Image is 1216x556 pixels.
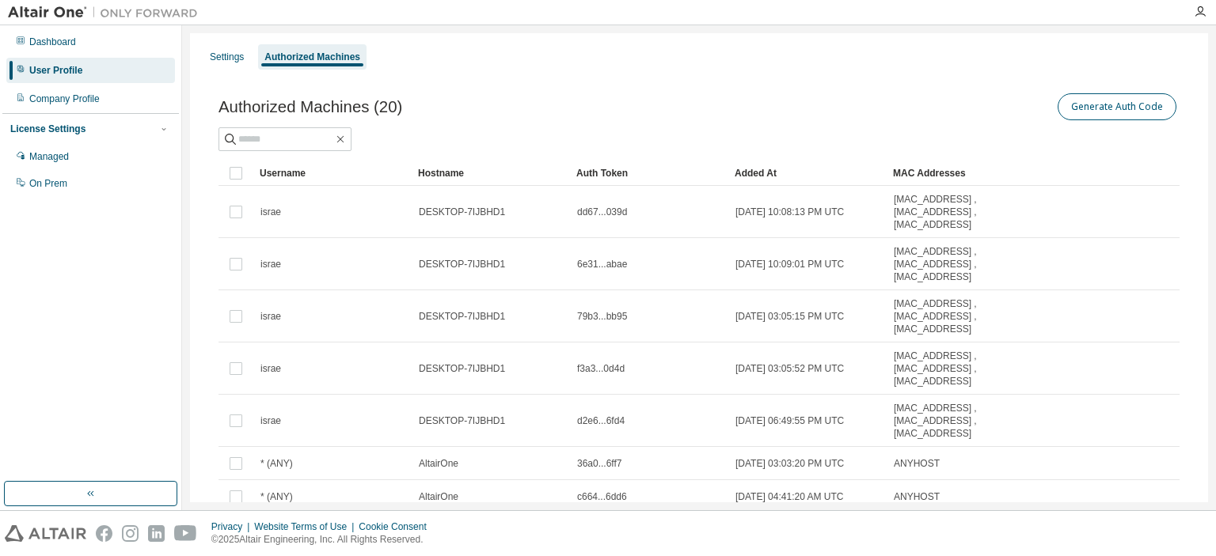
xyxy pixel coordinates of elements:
[210,51,244,63] div: Settings
[419,414,505,427] span: DESKTOP-7IJBHD1
[218,98,402,116] span: Authorized Machines (20)
[735,457,844,470] span: [DATE] 03:03:20 PM UTC
[419,362,505,375] span: DESKTOP-7IJBHD1
[264,51,360,63] div: Authorized Machines
[260,457,293,470] span: * (ANY)
[735,310,844,323] span: [DATE] 03:05:15 PM UTC
[577,414,625,427] span: d2e6...6fd4
[260,161,405,186] div: Username
[260,414,281,427] span: israe
[122,525,139,542] img: instagram.svg
[577,490,627,503] span: c664...6dd6
[735,206,844,218] span: [DATE] 10:08:13 PM UTC
[894,350,1005,388] span: [MAC_ADDRESS] , [MAC_ADDRESS] , [MAC_ADDRESS]
[894,402,1005,440] span: [MAC_ADDRESS] , [MAC_ADDRESS] , [MAC_ADDRESS]
[735,258,844,270] span: [DATE] 10:09:01 PM UTC
[894,490,940,503] span: ANYHOST
[577,457,622,470] span: 36a0...6ff7
[576,161,722,186] div: Auth Token
[577,258,627,270] span: 6e31...abae
[254,520,359,533] div: Website Terms of Use
[735,161,880,186] div: Added At
[29,177,67,190] div: On Prem
[735,414,844,427] span: [DATE] 06:49:55 PM UTC
[419,206,505,218] span: DESKTOP-7IJBHD1
[260,258,281,270] span: israe
[10,123,85,135] div: License Settings
[418,161,564,186] div: Hostname
[29,36,76,48] div: Dashboard
[577,362,625,375] span: f3a3...0d4d
[359,520,435,533] div: Cookie Consent
[893,161,1005,186] div: MAC Addresses
[894,297,1005,335] span: [MAC_ADDRESS] , [MAC_ADDRESS] , [MAC_ADDRESS]
[577,206,627,218] span: dd67...039d
[419,258,505,270] span: DESKTOP-7IJBHD1
[174,525,197,542] img: youtube.svg
[419,310,505,323] span: DESKTOP-7IJBHD1
[894,193,1005,231] span: [MAC_ADDRESS] , [MAC_ADDRESS] , [MAC_ADDRESS]
[260,310,281,323] span: israe
[419,490,458,503] span: AltairOne
[419,457,458,470] span: AltairOne
[5,525,86,542] img: altair_logo.svg
[260,206,281,218] span: israe
[735,362,844,375] span: [DATE] 03:05:52 PM UTC
[577,310,627,323] span: 79b3...bb95
[29,150,69,163] div: Managed
[211,520,254,533] div: Privacy
[894,245,1005,283] span: [MAC_ADDRESS] , [MAC_ADDRESS] , [MAC_ADDRESS]
[148,525,165,542] img: linkedin.svg
[1058,93,1176,120] button: Generate Auth Code
[260,362,281,375] span: israe
[894,457,940,470] span: ANYHOST
[735,490,844,503] span: [DATE] 04:41:20 AM UTC
[260,490,293,503] span: * (ANY)
[8,5,206,21] img: Altair One
[29,93,100,105] div: Company Profile
[29,64,82,77] div: User Profile
[96,525,112,542] img: facebook.svg
[211,533,436,547] p: © 2025 Altair Engineering, Inc. All Rights Reserved.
